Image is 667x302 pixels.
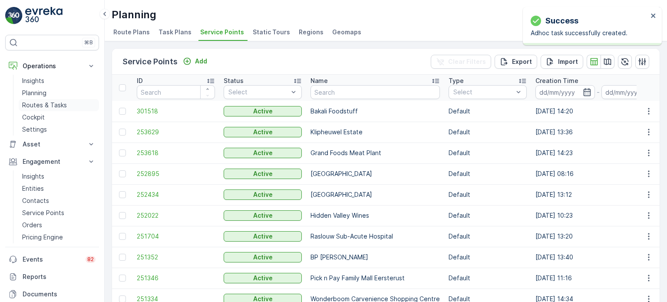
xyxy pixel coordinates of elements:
[449,211,527,220] p: Default
[310,76,328,85] p: Name
[224,106,302,116] button: Active
[137,190,215,199] span: 252434
[253,190,273,199] p: Active
[137,107,215,116] a: 301518
[5,153,99,170] button: Engagement
[23,157,82,166] p: Engagement
[122,56,178,68] p: Service Points
[224,252,302,262] button: Active
[19,123,99,136] a: Settings
[253,253,273,262] p: Active
[200,28,244,37] span: Service Points
[535,76,578,85] p: Creation Time
[228,88,288,96] p: Select
[112,8,156,22] p: Planning
[310,128,440,136] p: Klipheuwel Estate
[113,28,150,37] span: Route Plans
[449,149,527,157] p: Default
[137,211,215,220] a: 252022
[22,172,44,181] p: Insights
[310,274,440,282] p: Pick n Pay Family Mall Eersterust
[453,88,513,96] p: Select
[119,108,126,115] div: Toggle Row Selected
[23,272,96,281] p: Reports
[253,169,273,178] p: Active
[5,7,23,24] img: logo
[531,205,665,226] td: [DATE] 10:23
[253,232,273,241] p: Active
[19,111,99,123] a: Cockpit
[25,7,63,24] img: logo_light-DOdMpM7g.png
[22,76,44,85] p: Insights
[310,211,440,220] p: Hidden Valley Wines
[137,85,215,99] input: Search
[5,136,99,153] button: Asset
[531,268,665,289] td: [DATE] 11:16
[531,247,665,268] td: [DATE] 13:40
[224,210,302,221] button: Active
[137,253,215,262] span: 251352
[119,170,126,177] div: Toggle Row Selected
[119,149,126,156] div: Toggle Row Selected
[5,57,99,75] button: Operations
[310,190,440,199] p: [GEOGRAPHIC_DATA]
[495,55,537,69] button: Export
[512,57,532,66] p: Export
[449,274,527,282] p: Default
[19,183,99,195] a: Entities
[22,113,45,122] p: Cockpit
[179,56,211,66] button: Add
[19,231,99,243] a: Pricing Engine
[224,273,302,283] button: Active
[5,251,99,268] a: Events82
[310,232,440,241] p: Raslouw Sub-Acute Hospital
[137,76,143,85] p: ID
[531,226,665,247] td: [DATE] 13:20
[22,184,44,193] p: Entities
[224,148,302,158] button: Active
[19,75,99,87] a: Insights
[158,28,192,37] span: Task Plans
[431,55,491,69] button: Clear Filters
[119,191,126,198] div: Toggle Row Selected
[23,140,82,149] p: Asset
[449,128,527,136] p: Default
[22,233,63,242] p: Pricing Engine
[545,15,578,27] p: Success
[253,128,273,136] p: Active
[119,275,126,282] div: Toggle Row Selected
[19,207,99,219] a: Service Points
[449,232,527,241] p: Default
[5,268,99,285] a: Reports
[119,254,126,261] div: Toggle Row Selected
[22,101,67,110] p: Routes & Tasks
[137,169,215,178] a: 252895
[535,85,595,99] input: dd/mm/yyyy
[137,274,215,282] a: 251346
[19,219,99,231] a: Orders
[332,28,361,37] span: Geomaps
[137,128,215,136] a: 253629
[19,87,99,99] a: Planning
[137,149,215,157] a: 253618
[22,125,47,134] p: Settings
[87,256,94,263] p: 82
[449,253,527,262] p: Default
[253,211,273,220] p: Active
[119,233,126,240] div: Toggle Row Selected
[531,163,665,184] td: [DATE] 08:16
[253,149,273,157] p: Active
[19,195,99,207] a: Contacts
[449,190,527,199] p: Default
[23,62,82,70] p: Operations
[23,290,96,299] p: Documents
[119,129,126,136] div: Toggle Row Selected
[449,76,464,85] p: Type
[22,89,46,97] p: Planning
[531,122,665,143] td: [DATE] 13:36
